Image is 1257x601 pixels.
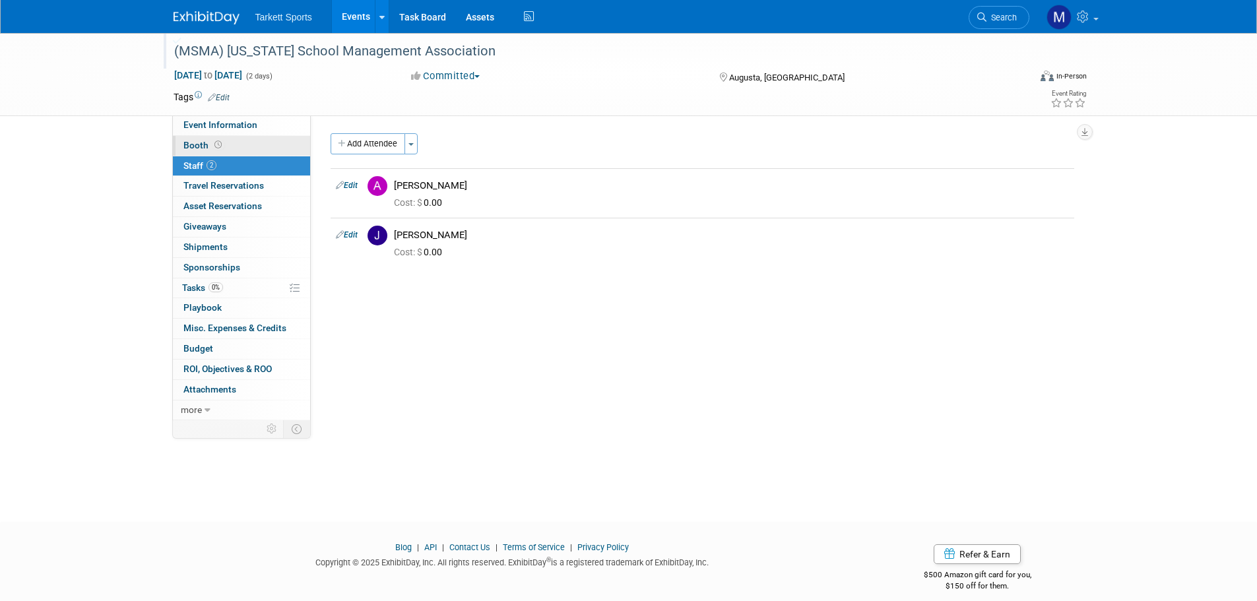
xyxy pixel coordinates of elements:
span: 2 [207,160,216,170]
span: Booth [183,140,224,150]
td: Tags [174,90,230,104]
a: Blog [395,542,412,552]
div: $500 Amazon gift card for you, [871,561,1084,591]
a: Giveaways [173,217,310,237]
a: ROI, Objectives & ROO [173,360,310,379]
button: Add Attendee [331,133,405,154]
a: more [173,400,310,420]
span: | [567,542,575,552]
a: Edit [336,181,358,190]
a: Playbook [173,298,310,318]
a: API [424,542,437,552]
a: Contact Us [449,542,490,552]
a: Shipments [173,237,310,257]
span: Search [986,13,1017,22]
td: Toggle Event Tabs [283,420,310,437]
a: Event Information [173,115,310,135]
a: Refer & Earn [934,544,1021,564]
div: Event Format [951,69,1087,88]
span: Tasks [182,282,223,293]
span: Event Information [183,119,257,130]
span: (2 days) [245,72,273,80]
a: Edit [208,93,230,102]
div: In-Person [1056,71,1087,81]
span: Misc. Expenses & Credits [183,323,286,333]
span: 0% [209,282,223,292]
div: [PERSON_NAME] [394,179,1069,192]
span: | [439,542,447,552]
img: Mathieu Martel [1047,5,1072,30]
a: Budget [173,339,310,359]
div: Copyright © 2025 ExhibitDay, Inc. All rights reserved. ExhibitDay is a registered trademark of Ex... [174,554,852,569]
span: Shipments [183,241,228,252]
a: Asset Reservations [173,197,310,216]
img: J.jpg [368,226,387,245]
a: Privacy Policy [577,542,629,552]
div: (MSMA) [US_STATE] School Management Association [170,40,1010,63]
span: Booth not reserved yet [212,140,224,150]
span: Tarkett Sports [255,12,312,22]
div: [PERSON_NAME] [394,229,1069,241]
span: ROI, Objectives & ROO [183,364,272,374]
span: | [492,542,501,552]
a: Travel Reservations [173,176,310,196]
td: Personalize Event Tab Strip [261,420,284,437]
img: A.jpg [368,176,387,196]
span: 0.00 [394,197,447,208]
span: Travel Reservations [183,180,264,191]
span: | [414,542,422,552]
span: Giveaways [183,221,226,232]
a: Sponsorships [173,258,310,278]
span: Staff [183,160,216,171]
img: ExhibitDay [174,11,240,24]
span: Asset Reservations [183,201,262,211]
div: $150 off for them. [871,581,1084,592]
button: Committed [406,69,485,83]
a: Staff2 [173,156,310,176]
a: Tasks0% [173,278,310,298]
sup: ® [546,556,551,563]
span: Playbook [183,302,222,313]
span: Cost: $ [394,247,424,257]
span: Attachments [183,384,236,395]
img: Format-Inperson.png [1041,71,1054,81]
span: Sponsorships [183,262,240,272]
span: Budget [183,343,213,354]
div: Event Rating [1050,90,1086,97]
span: 0.00 [394,247,447,257]
a: Terms of Service [503,542,565,552]
a: Misc. Expenses & Credits [173,319,310,338]
span: Cost: $ [394,197,424,208]
a: Search [969,6,1029,29]
span: to [202,70,214,80]
a: Edit [336,230,358,239]
a: Booth [173,136,310,156]
span: Augusta, [GEOGRAPHIC_DATA] [729,73,845,82]
span: [DATE] [DATE] [174,69,243,81]
span: more [181,404,202,415]
a: Attachments [173,380,310,400]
